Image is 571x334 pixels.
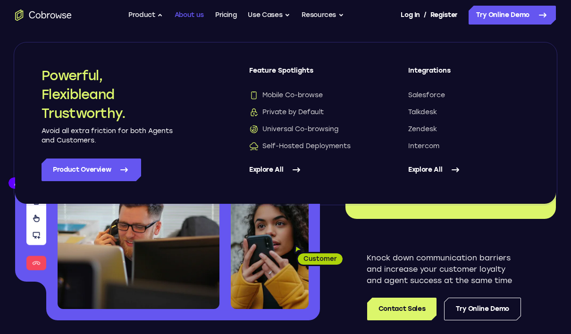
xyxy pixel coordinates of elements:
[424,9,427,21] span: /
[42,159,141,181] a: Product Overview
[248,6,290,25] button: Use Cases
[42,126,174,145] p: Avoid all extra friction for both Agents and Customers.
[249,125,370,134] a: Universal Co-browsingUniversal Co-browsing
[408,142,529,151] a: Intercom
[249,142,370,151] a: Self-Hosted DeploymentsSelf-Hosted Deployments
[249,91,370,100] a: Mobile Co-browseMobile Co-browse
[249,159,370,181] a: Explore All
[175,6,204,25] a: About us
[128,6,163,25] button: Product
[215,6,237,25] a: Pricing
[249,91,323,100] span: Mobile Co-browse
[401,6,420,25] a: Log In
[408,159,529,181] a: Explore All
[15,9,72,21] a: Go to the home page
[302,6,344,25] button: Resources
[249,142,351,151] span: Self-Hosted Deployments
[249,108,259,117] img: Private by Default
[408,108,437,117] span: Talkdesk
[367,298,437,320] a: Contact Sales
[444,298,521,320] a: Try Online Demo
[249,125,338,134] span: Universal Co-browsing
[58,141,219,309] img: A customer support agent talking on the phone
[408,125,437,134] span: Zendesk
[408,91,529,100] a: Salesforce
[469,6,556,25] a: Try Online Demo
[42,66,174,123] h2: Powerful, Flexible and Trustworthy.
[408,125,529,134] a: Zendesk
[249,66,370,83] span: Feature Spotlights
[408,142,439,151] span: Intercom
[408,108,529,117] a: Talkdesk
[430,6,458,25] a: Register
[249,142,259,151] img: Self-Hosted Deployments
[231,197,309,309] img: A customer holding their phone
[367,252,521,286] p: Knock down communication barriers and increase your customer loyalty and agent success at the sam...
[249,108,370,117] a: Private by DefaultPrivate by Default
[249,91,259,100] img: Mobile Co-browse
[408,91,445,100] span: Salesforce
[249,125,259,134] img: Universal Co-browsing
[249,108,324,117] span: Private by Default
[408,66,529,83] span: Integrations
